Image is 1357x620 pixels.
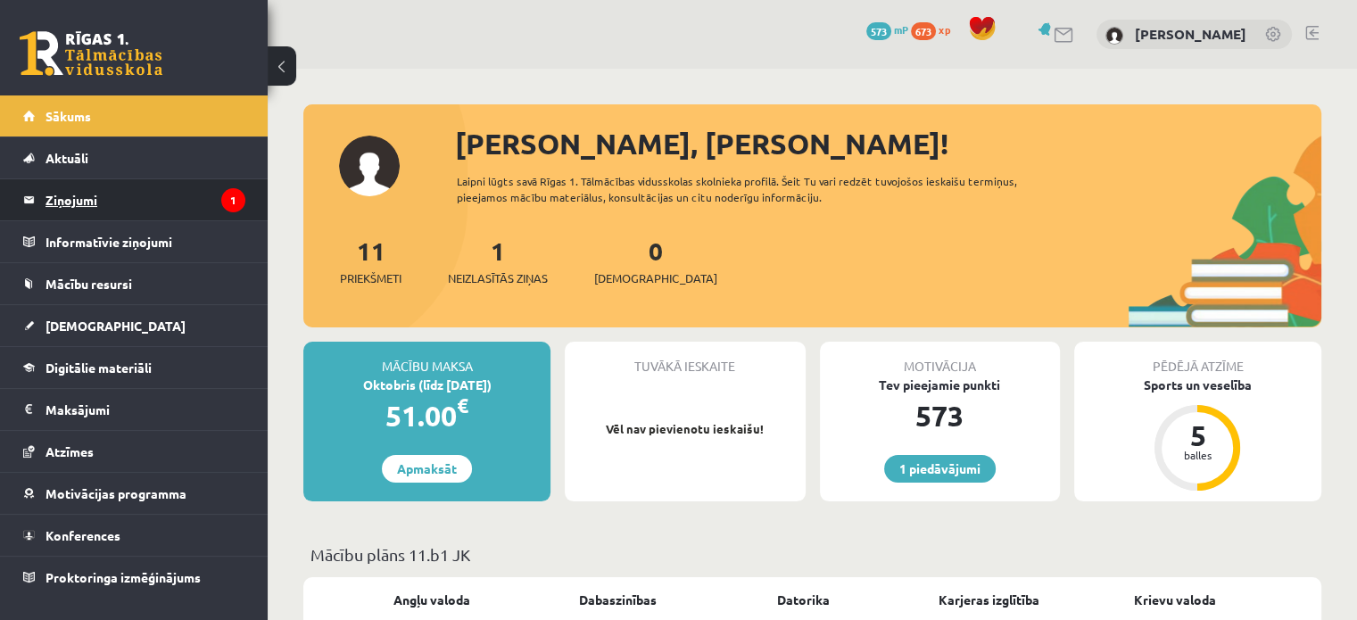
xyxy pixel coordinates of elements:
[46,108,91,124] span: Sākums
[303,342,550,376] div: Mācību maksa
[23,431,245,472] a: Atzīmes
[23,221,245,262] a: Informatīvie ziņojumi
[23,179,245,220] a: Ziņojumi1
[579,591,657,609] a: Dabaszinības
[23,347,245,388] a: Digitālie materiāli
[911,22,936,40] span: 673
[310,542,1314,566] p: Mācību plāns 11.b1 JK
[866,22,908,37] a: 573 mP
[1074,342,1321,376] div: Pēdējā atzīme
[46,569,201,585] span: Proktoringa izmēģinājums
[23,263,245,304] a: Mācību resursi
[866,22,891,40] span: 573
[46,318,186,334] span: [DEMOGRAPHIC_DATA]
[1074,376,1321,394] div: Sports un veselība
[303,394,550,437] div: 51.00
[574,420,796,438] p: Vēl nav pievienotu ieskaišu!
[820,342,1060,376] div: Motivācija
[46,527,120,543] span: Konferences
[46,221,245,262] legend: Informatīvie ziņojumi
[23,557,245,598] a: Proktoringa izmēģinājums
[393,591,470,609] a: Angļu valoda
[46,360,152,376] span: Digitālie materiāli
[1134,591,1216,609] a: Krievu valoda
[46,443,94,459] span: Atzīmes
[23,305,245,346] a: [DEMOGRAPHIC_DATA]
[221,188,245,212] i: 1
[23,389,245,430] a: Maksājumi
[23,515,245,556] a: Konferences
[340,235,401,287] a: 11Priekšmeti
[46,179,245,220] legend: Ziņojumi
[911,22,959,37] a: 673 xp
[939,22,950,37] span: xp
[303,376,550,394] div: Oktobris (līdz [DATE])
[455,122,1321,165] div: [PERSON_NAME], [PERSON_NAME]!
[594,269,717,287] span: [DEMOGRAPHIC_DATA]
[23,473,245,514] a: Motivācijas programma
[46,150,88,166] span: Aktuāli
[448,269,548,287] span: Neizlasītās ziņas
[777,591,830,609] a: Datorika
[1074,376,1321,493] a: Sports un veselība 5 balles
[894,22,908,37] span: mP
[1171,450,1224,460] div: balles
[820,394,1060,437] div: 573
[46,389,245,430] legend: Maksājumi
[20,31,162,76] a: Rīgas 1. Tālmācības vidusskola
[457,393,468,418] span: €
[340,269,401,287] span: Priekšmeti
[1105,27,1123,45] img: Marta Broka
[565,342,805,376] div: Tuvākā ieskaite
[594,235,717,287] a: 0[DEMOGRAPHIC_DATA]
[884,455,996,483] a: 1 piedāvājumi
[23,95,245,136] a: Sākums
[46,276,132,292] span: Mācību resursi
[1171,421,1224,450] div: 5
[382,455,472,483] a: Apmaksāt
[46,485,186,501] span: Motivācijas programma
[1135,25,1246,43] a: [PERSON_NAME]
[23,137,245,178] a: Aktuāli
[820,376,1060,394] div: Tev pieejamie punkti
[448,235,548,287] a: 1Neizlasītās ziņas
[939,591,1039,609] a: Karjeras izglītība
[457,173,1068,205] div: Laipni lūgts savā Rīgas 1. Tālmācības vidusskolas skolnieka profilā. Šeit Tu vari redzēt tuvojošo...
